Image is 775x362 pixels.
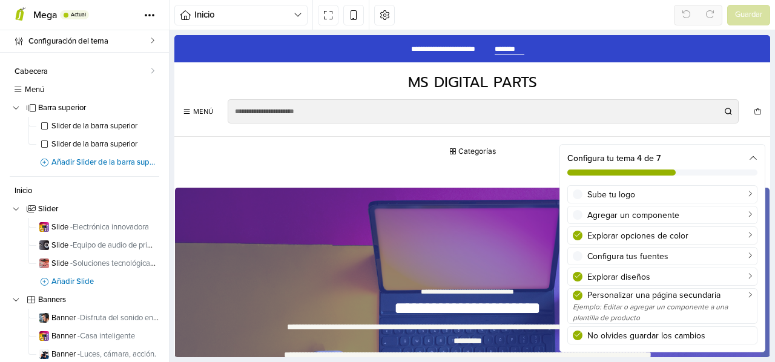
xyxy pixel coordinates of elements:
[51,122,159,130] span: Slider de la barra superior
[36,135,159,153] a: Slider de la barra superior
[587,289,752,301] div: Personalizar una página secundaria
[10,81,159,99] a: Menú
[51,159,159,166] span: Añadir Slider de la barra superior
[38,205,159,213] span: Slider
[39,240,49,250] img: 32
[587,209,752,222] div: Agregar un componente
[33,9,58,21] span: Mega
[77,313,182,323] span: - Disfruta del sonido envolvente
[51,260,159,268] span: Slide
[544,64,564,88] button: Submit
[234,40,363,55] a: MS DIGITAL PARTS
[36,236,159,254] a: Slide -Equipo de audio de primera calidad
[735,9,762,21] span: Guardar
[77,331,135,341] span: - Casa inteligente
[10,99,159,117] a: Barra superior
[10,200,159,218] a: Slider
[70,258,192,268] span: - Soluciones tecnológicas avanzadas
[38,296,159,304] span: Banners
[38,104,159,112] span: Barra superior
[23,153,159,171] a: Añadir Slider de la barra superior
[573,301,752,323] div: Ejemplo: Editar o agregar un componente a una plantilla de producto
[39,349,49,359] img: 32
[567,185,757,203] a: Sube tu logo
[51,350,159,358] span: Banner
[174,5,308,25] button: Inicio
[7,69,41,84] button: Menú
[567,152,757,165] div: Configura tu tema 4 de 7
[587,188,752,201] div: Sube tu logo
[10,291,159,309] a: Banners
[51,223,159,231] span: Slide
[560,145,765,183] div: Configura tu tema 4 de 7
[28,33,150,50] span: Configuración del tema
[39,258,49,268] img: 32
[577,69,589,84] button: Carro
[51,314,159,322] span: Banner
[587,250,752,263] div: Configura tus fuentes
[10,62,159,81] a: Cabecera
[587,229,752,242] div: Explorar opciones de color
[15,187,159,195] span: Inicio
[51,278,159,286] span: Añadir Slide
[70,222,149,232] span: - Electrónica innovadora
[51,332,159,340] span: Banner
[19,73,39,80] div: Menú
[587,271,752,283] div: Explorar diseños
[51,140,159,148] span: Slider de la barra superior
[36,309,159,327] a: Banner -Disfruta del sonido envolvente
[15,68,150,76] span: Cabecera
[36,254,159,272] a: Slide -Soluciones tecnológicas avanzadas
[39,331,49,341] img: 32
[51,242,159,249] span: Slide
[194,8,294,22] span: Inicio
[36,218,159,236] a: Slide -Electrónica innovadora
[587,329,752,342] div: No olvides guardar los cambios
[727,5,770,25] button: Guardar
[77,349,156,359] span: - Luces, cámara, acción.
[39,222,49,232] img: 32
[25,86,159,94] span: Menú
[71,12,86,18] span: Actual
[36,117,159,135] a: Slider de la barra superior
[70,240,191,250] span: - Equipo de audio de primera calidad
[39,313,49,323] img: 32
[23,272,159,291] a: Añadir Slide
[36,327,159,345] a: Banner -Casa inteligente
